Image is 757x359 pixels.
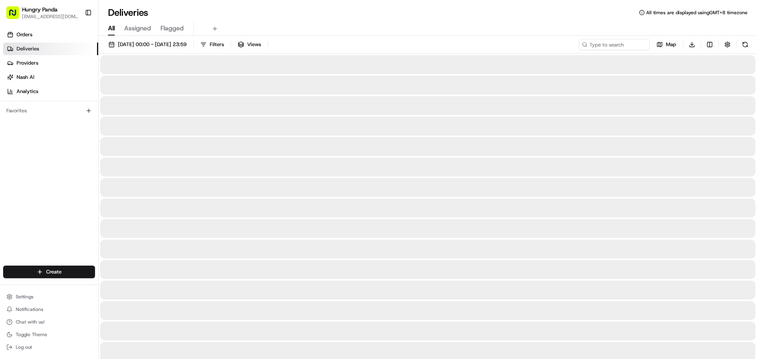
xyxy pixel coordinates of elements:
button: Hungry Panda[EMAIL_ADDRESS][DOMAIN_NAME] [3,3,82,22]
button: [EMAIL_ADDRESS][DOMAIN_NAME] [22,13,78,20]
input: Type to search [579,39,650,50]
span: Analytics [17,88,38,95]
span: All times are displayed using GMT+8 timezone [646,9,748,16]
button: Refresh [740,39,751,50]
span: Nash AI [17,74,34,81]
h1: Deliveries [108,6,148,19]
button: Hungry Panda [22,6,58,13]
button: Settings [3,291,95,302]
button: Views [234,39,265,50]
span: All [108,24,115,33]
div: Favorites [3,104,95,117]
span: Notifications [16,306,43,312]
span: Orders [17,31,32,38]
span: Toggle Theme [16,331,47,338]
button: Create [3,266,95,278]
span: Settings [16,294,34,300]
span: Flagged [160,24,184,33]
button: Filters [197,39,227,50]
a: Providers [3,57,98,69]
button: [DATE] 00:00 - [DATE] 23:59 [105,39,190,50]
span: [DATE] 00:00 - [DATE] 23:59 [118,41,186,48]
a: Deliveries [3,43,98,55]
span: Providers [17,60,38,67]
span: Create [46,268,62,275]
button: Notifications [3,304,95,315]
span: Log out [16,344,32,350]
button: Chat with us! [3,316,95,327]
span: Views [247,41,261,48]
span: Assigned [124,24,151,33]
a: Nash AI [3,71,98,84]
span: Chat with us! [16,319,45,325]
button: Toggle Theme [3,329,95,340]
span: Map [666,41,676,48]
span: Deliveries [17,45,39,52]
button: Log out [3,342,95,353]
button: Map [653,39,680,50]
a: Orders [3,28,98,41]
a: Analytics [3,85,98,98]
span: Filters [210,41,224,48]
